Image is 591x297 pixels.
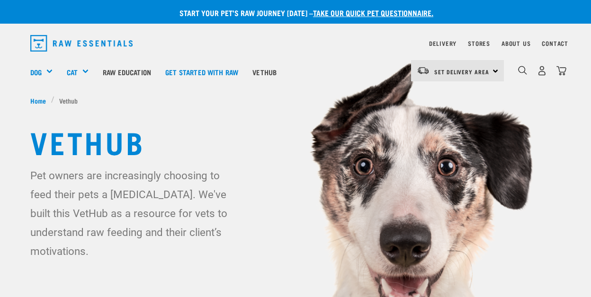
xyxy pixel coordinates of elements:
[542,42,568,45] a: Contact
[313,10,433,15] a: take our quick pet questionnaire.
[30,166,242,261] p: Pet owners are increasingly choosing to feed their pets a [MEDICAL_DATA]. We've built this VetHub...
[434,70,489,73] span: Set Delivery Area
[23,31,568,55] nav: dropdown navigation
[158,53,245,91] a: Get started with Raw
[67,67,78,78] a: Cat
[429,42,457,45] a: Delivery
[245,53,284,91] a: Vethub
[30,96,51,105] a: Home
[518,66,527,75] img: home-icon-1@2x.png
[537,66,547,76] img: user.png
[30,124,561,158] h1: Vethub
[30,67,42,78] a: Dog
[501,42,530,45] a: About Us
[30,35,133,52] img: Raw Essentials Logo
[30,96,46,105] span: Home
[96,53,158,91] a: Raw Education
[417,66,430,75] img: van-moving.png
[556,66,566,76] img: home-icon@2x.png
[30,96,561,105] nav: breadcrumbs
[468,42,490,45] a: Stores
